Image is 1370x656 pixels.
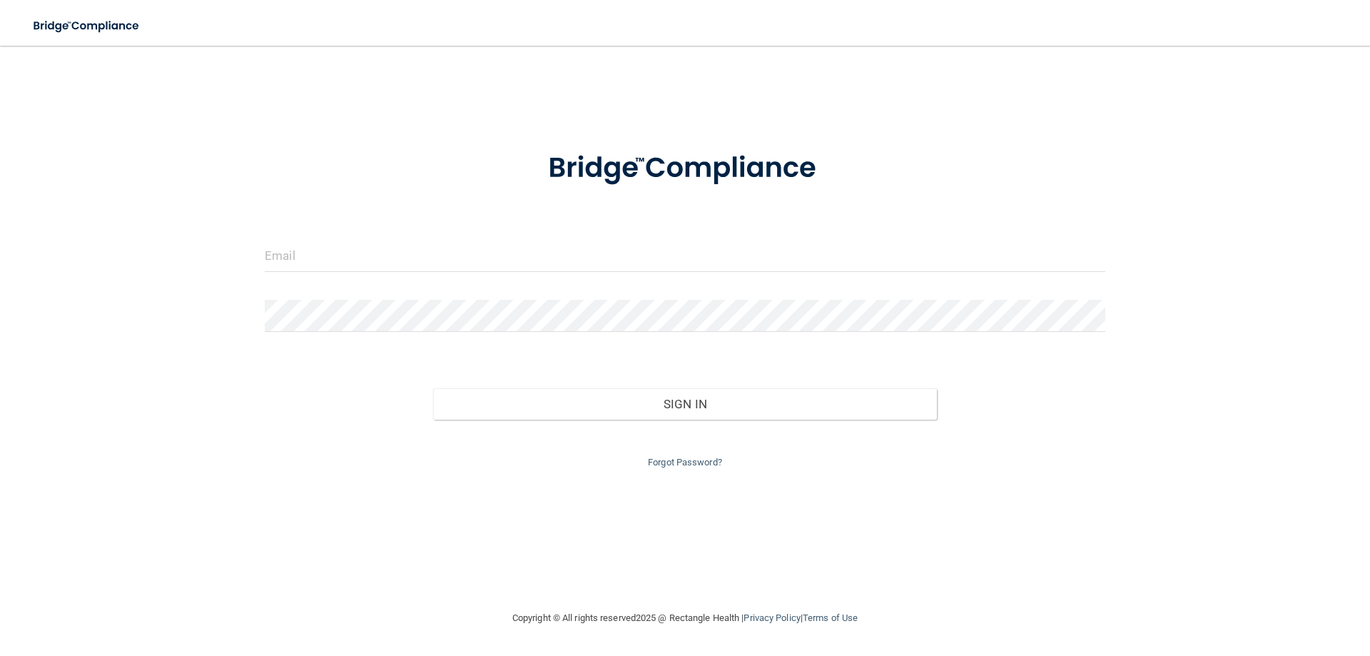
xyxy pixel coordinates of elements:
[425,595,945,641] div: Copyright © All rights reserved 2025 @ Rectangle Health | |
[744,612,800,623] a: Privacy Policy
[648,457,722,468] a: Forgot Password?
[21,11,153,41] img: bridge_compliance_login_screen.278c3ca4.svg
[433,388,938,420] button: Sign In
[265,240,1105,272] input: Email
[519,131,851,206] img: bridge_compliance_login_screen.278c3ca4.svg
[803,612,858,623] a: Terms of Use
